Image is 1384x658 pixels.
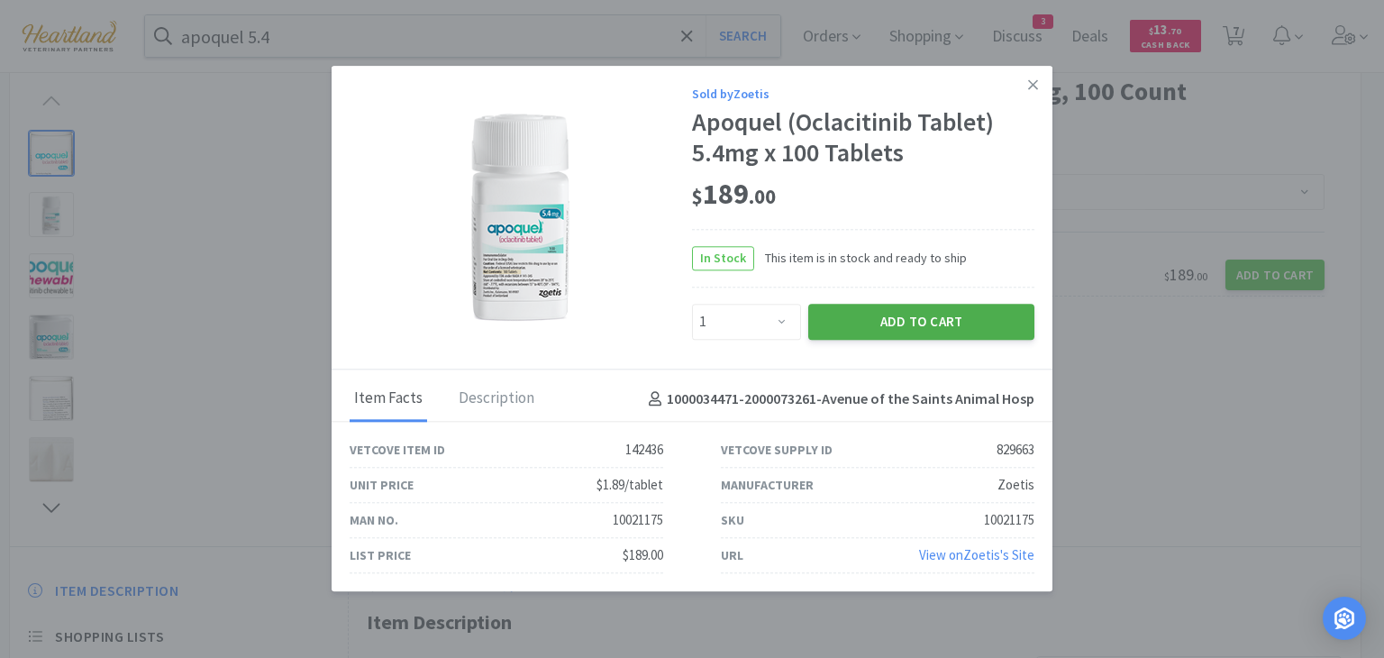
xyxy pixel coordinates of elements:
[625,440,663,462] div: 142436
[749,184,776,209] span: . 00
[596,475,663,497] div: $1.89/tablet
[350,475,414,495] div: Unit Price
[997,440,1034,462] div: 829663
[692,184,703,209] span: $
[692,108,1034,169] div: Apoquel (Oclacitinib Tablet) 5.4mg x 100 Tablets
[984,510,1034,532] div: 10021175
[997,475,1034,497] div: Zoetis
[1323,597,1366,640] div: Open Intercom Messenger
[721,510,744,530] div: SKU
[350,377,427,422] div: Item Facts
[692,176,776,212] span: 189
[721,440,833,460] div: Vetcove Supply ID
[754,249,967,269] span: This item is in stock and ready to ship
[350,545,411,565] div: List Price
[454,377,539,422] div: Description
[721,475,814,495] div: Manufacturer
[623,545,663,567] div: $189.00
[404,95,638,329] img: a6404f45c9ab495592ca3b2008ecc689_829663.png
[693,247,753,270] span: In Stock
[919,547,1034,564] a: View onZoetis's Site
[642,388,1034,411] h4: 1000034471-2000073261 - Avenue of the Saints Animal Hosp
[350,510,398,530] div: Man No.
[613,510,663,532] div: 10021175
[808,304,1034,340] button: Add to Cart
[721,545,743,565] div: URL
[350,440,445,460] div: Vetcove Item ID
[692,84,1034,104] div: Sold by Zoetis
